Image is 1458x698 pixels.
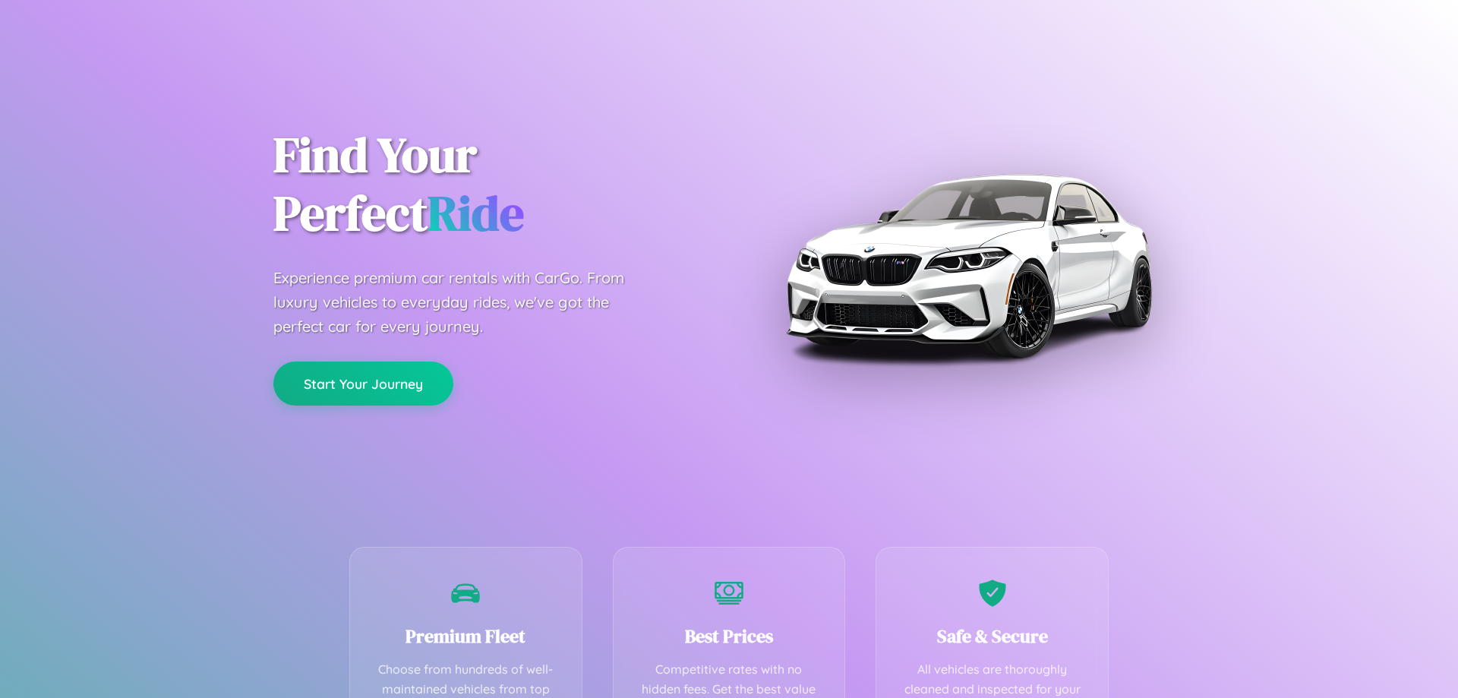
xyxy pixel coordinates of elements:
[273,362,453,406] button: Start Your Journey
[373,624,559,649] h3: Premium Fleet
[899,624,1085,649] h3: Safe & Secure
[428,180,524,246] span: Ride
[273,266,653,339] p: Experience premium car rentals with CarGo. From luxury vehicles to everyday rides, we've got the ...
[636,624,822,649] h3: Best Prices
[778,76,1158,456] img: Premium BMW car rental vehicle
[273,126,706,243] h1: Find Your Perfect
